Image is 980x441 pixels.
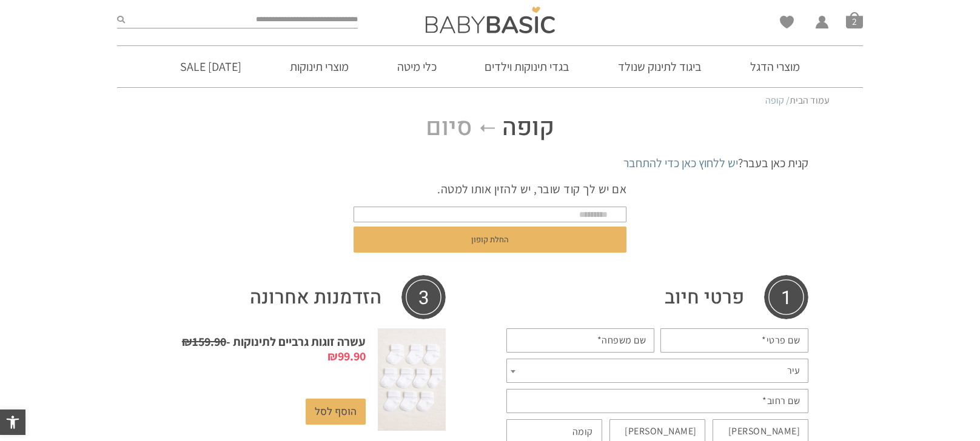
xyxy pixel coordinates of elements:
a: בגדי תינוקות וילדים [466,46,588,87]
p: אם יש לך קוד שובר, יש להזין אותו למטה. [354,181,626,197]
label: קומה [572,425,593,439]
span: סל קניות [846,12,863,28]
label: שם משפחה [597,334,646,347]
nav: Breadcrumb [150,94,830,107]
a: מוצרי תינוקות [272,46,367,87]
a: כלי מיטה [379,46,455,87]
span: קופה [502,113,554,142]
label: שם רחוב [762,394,800,408]
span: ₪ [327,348,338,364]
div: קנית כאן בעבר? [172,154,808,171]
bdi: 159.90 [182,334,226,350]
abbr: נדרש [762,334,767,346]
abbr: נדרש [597,334,602,346]
label: שם פרטי [762,334,800,347]
a: ביגוד לתינוק שנולד [600,46,720,87]
abbr: נדרש [762,394,767,407]
a: עשרה זוגות גרביים לתינוקות - [182,334,366,364]
img: Baby Basic בגדי תינוקות וילדים אונליין [426,7,555,33]
span: סיום [426,113,472,142]
h3: הזדמנות אחרונה [172,275,446,319]
a: עמוד הבית [790,94,830,107]
span: עיר [787,362,800,379]
a: [DATE] SALE [162,46,260,87]
h3: פרטי חיוב‫ [506,275,808,319]
a: Wishlist [780,16,794,28]
a: יש ללחוץ כאן כדי להתחבר [623,155,738,171]
button: החלת קופון [354,227,626,253]
span: ₪ [182,334,192,350]
a: הוסף לסל [306,399,366,425]
bdi: 99.90 [327,348,366,364]
span: Wishlist [780,16,794,33]
a: מוצרי הדגל [732,46,818,87]
a: סל קניות2 [846,12,863,28]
